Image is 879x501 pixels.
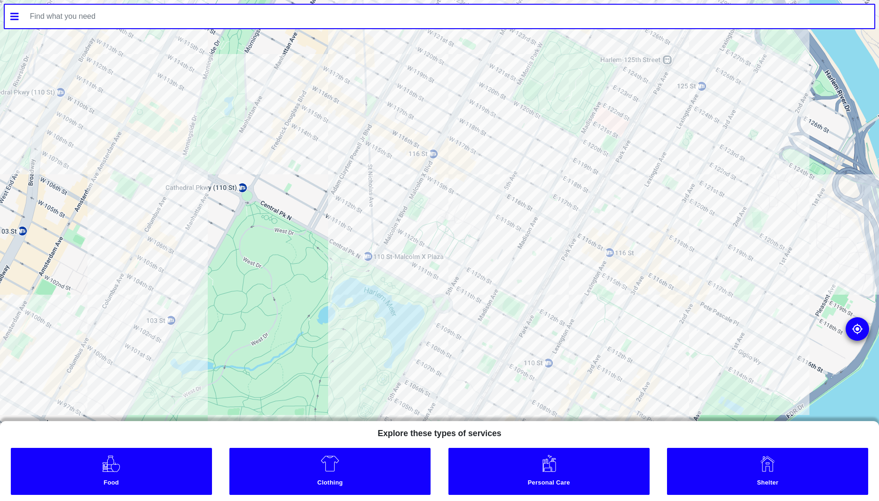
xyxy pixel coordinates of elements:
[852,323,863,335] img: go to my location
[669,479,866,489] small: Shelter
[102,454,121,473] img: Food
[232,479,428,489] small: Clothing
[321,454,339,473] img: Clothing
[758,454,777,473] img: Shelter
[11,448,212,495] a: Food
[448,448,650,495] a: Personal Care
[451,479,647,489] small: Personal Care
[667,448,868,495] a: Shelter
[540,454,558,473] img: Personal Care
[229,448,431,495] a: Clothing
[370,421,509,442] h5: Explore these types of services
[13,479,210,489] small: Food
[24,5,875,28] input: Find what you need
